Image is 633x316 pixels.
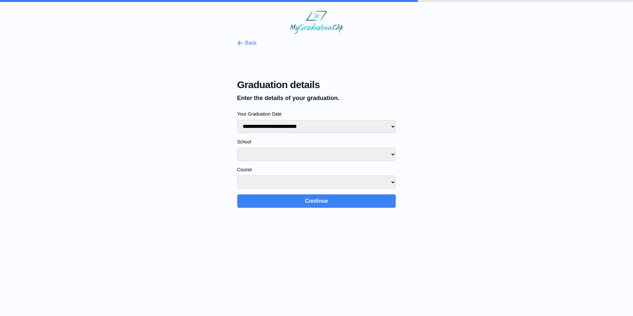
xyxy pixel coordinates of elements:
[237,79,396,91] span: Graduation details
[237,93,396,103] p: Enter the details of your graduation.
[237,138,396,145] label: School
[290,11,343,34] img: MyGraduationClip
[237,194,396,208] button: Continue
[237,166,396,173] label: Course
[237,39,257,47] button: Back
[237,111,396,117] label: Your Graduation Date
